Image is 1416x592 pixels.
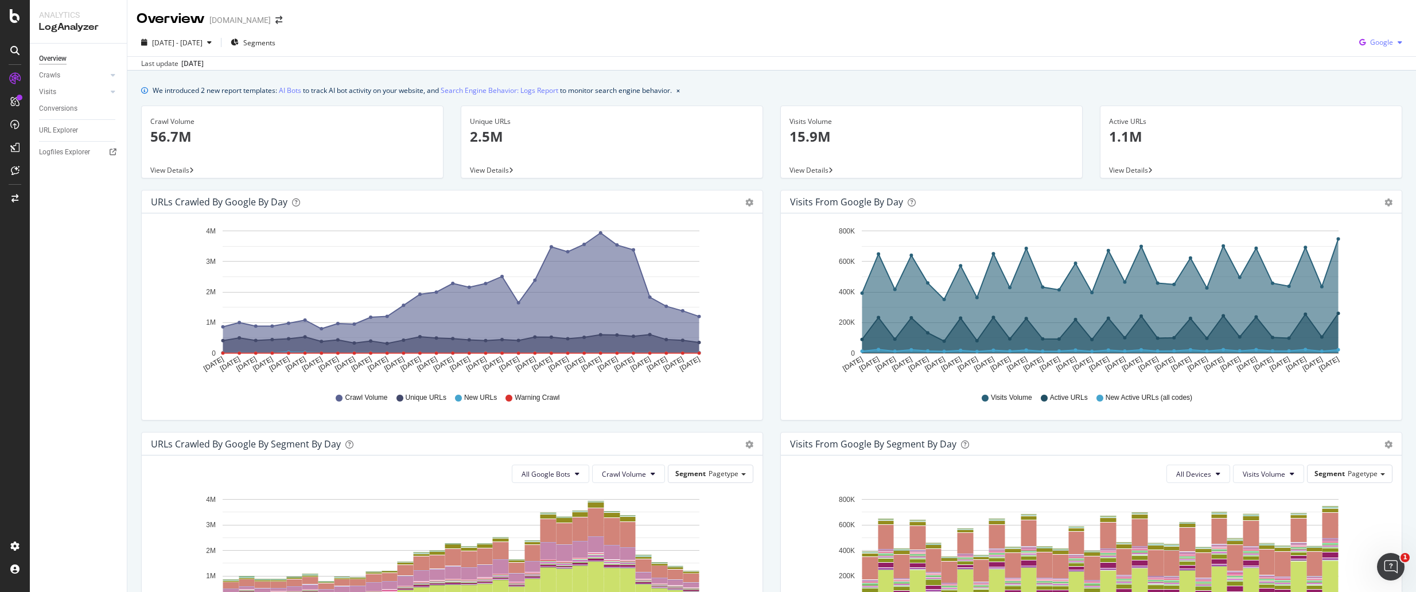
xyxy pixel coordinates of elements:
div: [DATE] [181,59,204,69]
div: Active URLs [1109,116,1393,127]
text: [DATE] [415,355,438,373]
text: [DATE] [1038,355,1061,373]
text: [DATE] [923,355,946,373]
div: LogAnalyzer [39,21,118,34]
div: Overview [39,53,67,65]
text: 1M [206,319,216,327]
text: [DATE] [907,355,930,373]
button: close banner [674,82,683,99]
text: [DATE] [662,355,685,373]
div: Crawls [39,69,60,81]
text: [DATE] [563,355,586,373]
text: [DATE] [940,355,963,373]
span: New Active URLs (all codes) [1106,393,1192,403]
div: [DOMAIN_NAME] [209,14,271,26]
span: Visits Volume [991,393,1032,403]
text: [DATE] [350,355,373,373]
text: [DATE] [514,355,537,373]
text: [DATE] [547,355,570,373]
div: gear [1384,441,1392,449]
text: [DATE] [432,355,455,373]
button: Segments [226,33,280,52]
text: [DATE] [1137,355,1160,373]
text: [DATE] [268,355,291,373]
span: Segments [243,38,275,48]
text: [DATE] [613,355,636,373]
span: Segment [675,469,706,478]
div: We introduced 2 new report templates: to track AI bot activity on your website, and to monitor se... [153,84,672,96]
div: URLs Crawled by Google by day [151,196,287,208]
div: Visits Volume [789,116,1073,127]
text: [DATE] [1317,355,1340,373]
text: 1M [206,572,216,580]
iframe: Intercom live chat [1377,553,1405,581]
text: [DATE] [989,355,1012,373]
span: Visits Volume [1243,469,1285,479]
text: [DATE] [596,355,619,373]
text: 200K [839,572,855,580]
text: [DATE] [1186,355,1209,373]
text: [DATE] [251,355,274,373]
text: [DATE] [333,355,356,373]
text: [DATE] [449,355,472,373]
text: [DATE] [383,355,406,373]
span: 1 [1401,553,1410,562]
text: [DATE] [301,355,324,373]
text: [DATE] [1285,355,1308,373]
div: gear [745,441,753,449]
svg: A chart. [151,223,747,382]
div: Unique URLs [470,116,754,127]
span: Segment [1314,469,1345,478]
text: [DATE] [1121,355,1143,373]
div: Conversions [39,103,77,115]
text: [DATE] [1170,355,1193,373]
text: [DATE] [972,355,995,373]
div: info banner [141,84,1402,96]
text: 800K [839,496,855,504]
text: [DATE] [956,355,979,373]
a: Overview [39,53,119,65]
div: Last update [141,59,204,69]
a: Visits [39,86,107,98]
p: 2.5M [470,127,754,146]
button: [DATE] - [DATE] [137,33,216,52]
a: Search Engine Behavior: Logs Report [441,84,558,96]
span: View Details [150,165,189,175]
text: 0 [212,349,216,357]
text: [DATE] [219,355,242,373]
text: 0 [851,349,855,357]
span: View Details [1109,165,1148,175]
text: [DATE] [1203,355,1226,373]
a: Conversions [39,103,119,115]
span: Google [1370,37,1393,47]
text: 600K [839,521,855,529]
div: arrow-right-arrow-left [275,16,282,24]
div: Crawl Volume [150,116,434,127]
text: [DATE] [284,355,307,373]
text: [DATE] [890,355,913,373]
div: Overview [137,9,205,29]
span: View Details [789,165,828,175]
svg: A chart. [790,223,1386,382]
text: [DATE] [645,355,668,373]
text: [DATE] [1022,355,1045,373]
span: Pagetype [1348,469,1378,478]
text: [DATE] [235,355,258,373]
text: [DATE] [1301,355,1324,373]
button: All Devices [1166,465,1230,483]
text: [DATE] [317,355,340,373]
span: New URLs [464,393,497,403]
button: Google [1355,33,1407,52]
text: [DATE] [580,355,603,373]
span: Unique URLs [406,393,446,403]
text: [DATE] [874,355,897,373]
text: [DATE] [1055,355,1077,373]
p: 1.1M [1109,127,1393,146]
text: [DATE] [629,355,652,373]
text: [DATE] [481,355,504,373]
a: AI Bots [279,84,301,96]
div: Analytics [39,9,118,21]
a: Logfiles Explorer [39,146,119,158]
